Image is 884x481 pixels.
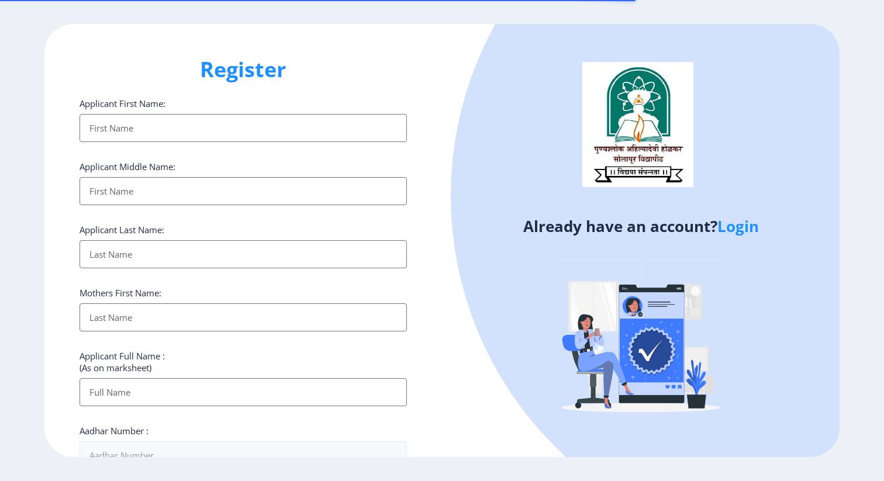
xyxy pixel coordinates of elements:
[80,224,164,236] label: Applicant Last Name:
[80,114,407,142] input: First Name
[538,237,743,442] img: Verified-rafiki.svg
[80,161,175,172] label: Applicant Middle Name:
[80,425,149,437] label: Aadhar Number :
[582,62,693,187] img: logo
[80,98,165,109] label: Applicant First Name:
[80,177,407,205] input: First Name
[717,216,759,237] a: Login
[80,441,407,469] input: Aadhar Number
[80,56,407,84] h1: Register
[80,303,407,331] input: Last Name
[80,378,407,406] input: Full Name
[80,287,161,299] label: Mothers First Name:
[80,350,165,373] label: Applicant Full Name : (As on marksheet)
[80,240,407,268] input: Last Name
[451,217,831,236] h4: Already have an account?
